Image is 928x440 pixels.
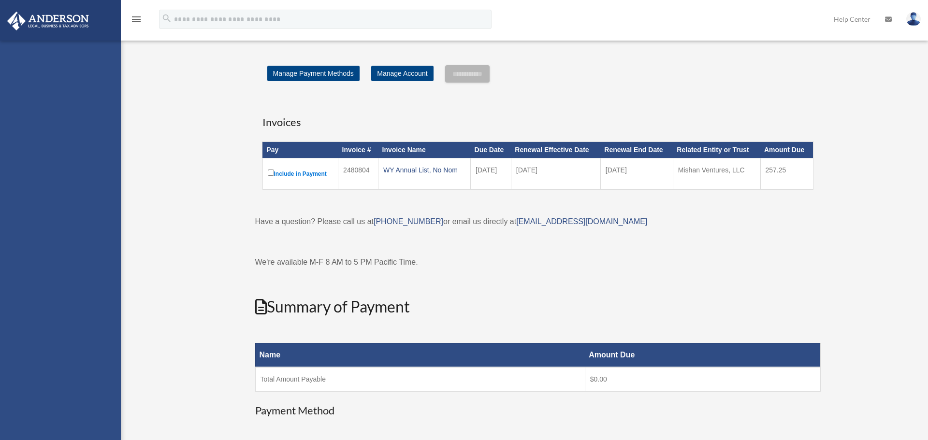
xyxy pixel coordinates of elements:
[255,343,585,367] th: Name
[130,17,142,25] a: menu
[262,142,338,158] th: Pay
[268,168,333,180] label: Include in Payment
[516,217,647,226] a: [EMAIL_ADDRESS][DOMAIN_NAME]
[255,255,821,269] p: We're available M-F 8 AM to 5 PM Pacific Time.
[130,14,142,25] i: menu
[371,66,433,81] a: Manage Account
[161,13,172,24] i: search
[471,142,511,158] th: Due Date
[378,142,471,158] th: Invoice Name
[268,170,274,176] input: Include in Payment
[4,12,92,30] img: Anderson Advisors Platinum Portal
[338,158,378,189] td: 2480804
[338,142,378,158] th: Invoice #
[673,142,760,158] th: Related Entity or Trust
[585,367,820,391] td: $0.00
[471,158,511,189] td: [DATE]
[255,215,821,228] p: Have a question? Please call us at or email us directly at
[585,343,820,367] th: Amount Due
[760,142,813,158] th: Amount Due
[511,158,600,189] td: [DATE]
[262,106,813,130] h3: Invoices
[511,142,600,158] th: Renewal Effective Date
[383,163,465,177] div: WY Annual List, No Nom
[673,158,760,189] td: Mishan Ventures, LLC
[267,66,360,81] a: Manage Payment Methods
[255,367,585,391] td: Total Amount Payable
[374,217,443,226] a: [PHONE_NUMBER]
[255,403,821,418] h3: Payment Method
[906,12,921,26] img: User Pic
[600,158,673,189] td: [DATE]
[600,142,673,158] th: Renewal End Date
[255,296,821,318] h2: Summary of Payment
[760,158,813,189] td: 257.25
